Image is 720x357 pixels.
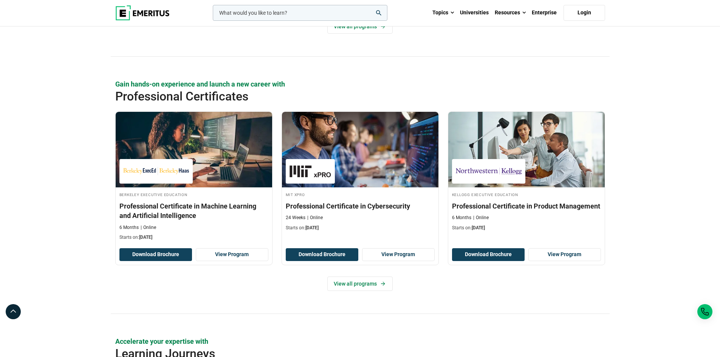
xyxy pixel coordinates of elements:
img: Professional Certificate in Cybersecurity | Online Technology Course [282,112,438,187]
h3: Professional Certificate in Product Management [452,201,601,211]
h3: Professional Certificate in Cybersecurity [286,201,435,211]
a: View Program [528,248,601,261]
a: View all programs [327,19,393,34]
img: Kellogg Executive Education [456,163,522,180]
a: View Program [362,248,435,261]
p: 6 Months [119,224,139,231]
img: Professional Certificate in Product Management | Online Product Design and Innovation Course [448,112,605,187]
h4: MIT xPRO [286,191,435,198]
a: Product Design and Innovation Course by Kellogg Executive Education - November 13, 2025 Kellogg E... [448,112,605,235]
span: [DATE] [139,235,152,240]
button: Download Brochure [452,248,525,261]
p: Starts on: [452,225,601,231]
p: Gain hands-on experience and launch a new career with [115,79,605,89]
p: Accelerate your expertise with [115,337,605,346]
a: AI and Machine Learning Course by Berkeley Executive Education - November 6, 2025 Berkeley Execut... [116,112,272,244]
a: View all programs [327,277,393,291]
p: Starts on: [286,225,435,231]
p: Online [473,215,489,221]
input: woocommerce-product-search-field-0 [213,5,387,21]
span: [DATE] [305,225,319,230]
a: Login [564,5,605,21]
img: Professional Certificate in Machine Learning and Artificial Intelligence | Online AI and Machine ... [116,112,272,187]
h2: Professional Certificates [115,89,556,104]
p: Starts on: [119,234,268,241]
h4: Kellogg Executive Education [452,191,601,198]
img: MIT xPRO [290,163,331,180]
p: 24 Weeks [286,215,305,221]
button: Download Brochure [119,248,192,261]
h4: Berkeley Executive Education [119,191,268,198]
p: Online [307,215,323,221]
a: Technology Course by MIT xPRO - October 16, 2025 MIT xPRO MIT xPRO Professional Certificate in Cy... [282,112,438,235]
span: [DATE] [472,225,485,230]
a: View Program [196,248,268,261]
img: Berkeley Executive Education [123,163,189,180]
p: Online [141,224,156,231]
h3: Professional Certificate in Machine Learning and Artificial Intelligence [119,201,268,220]
p: 6 Months [452,215,471,221]
button: Download Brochure [286,248,358,261]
